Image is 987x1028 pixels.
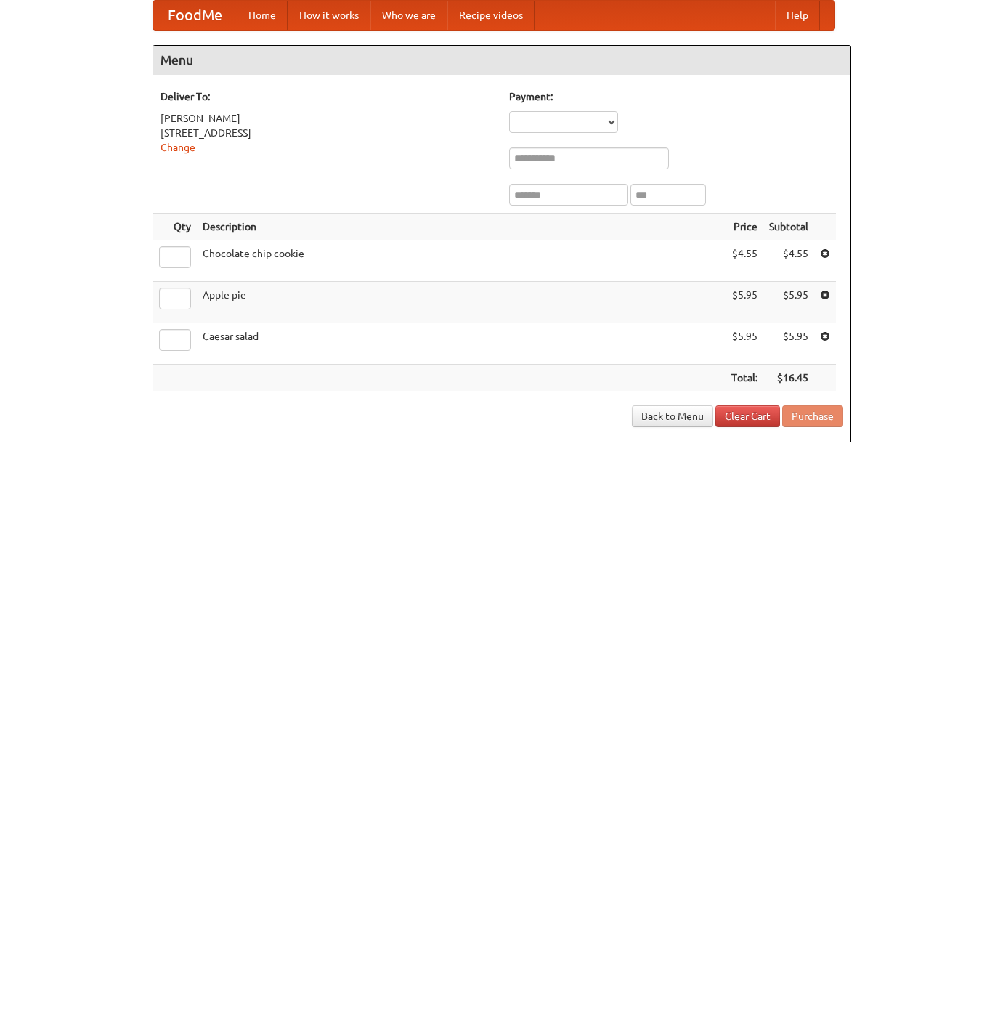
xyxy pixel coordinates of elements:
[288,1,370,30] a: How it works
[370,1,447,30] a: Who we are
[161,126,495,140] div: [STREET_ADDRESS]
[726,282,763,323] td: $5.95
[763,214,814,240] th: Subtotal
[782,405,843,427] button: Purchase
[726,323,763,365] td: $5.95
[715,405,780,427] a: Clear Cart
[447,1,535,30] a: Recipe videos
[153,1,237,30] a: FoodMe
[509,89,843,104] h5: Payment:
[197,282,726,323] td: Apple pie
[726,240,763,282] td: $4.55
[763,240,814,282] td: $4.55
[197,323,726,365] td: Caesar salad
[161,111,495,126] div: [PERSON_NAME]
[763,282,814,323] td: $5.95
[632,405,713,427] a: Back to Menu
[763,323,814,365] td: $5.95
[153,214,197,240] th: Qty
[237,1,288,30] a: Home
[161,89,495,104] h5: Deliver To:
[197,214,726,240] th: Description
[775,1,820,30] a: Help
[197,240,726,282] td: Chocolate chip cookie
[726,365,763,392] th: Total:
[161,142,195,153] a: Change
[763,365,814,392] th: $16.45
[153,46,850,75] h4: Menu
[726,214,763,240] th: Price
